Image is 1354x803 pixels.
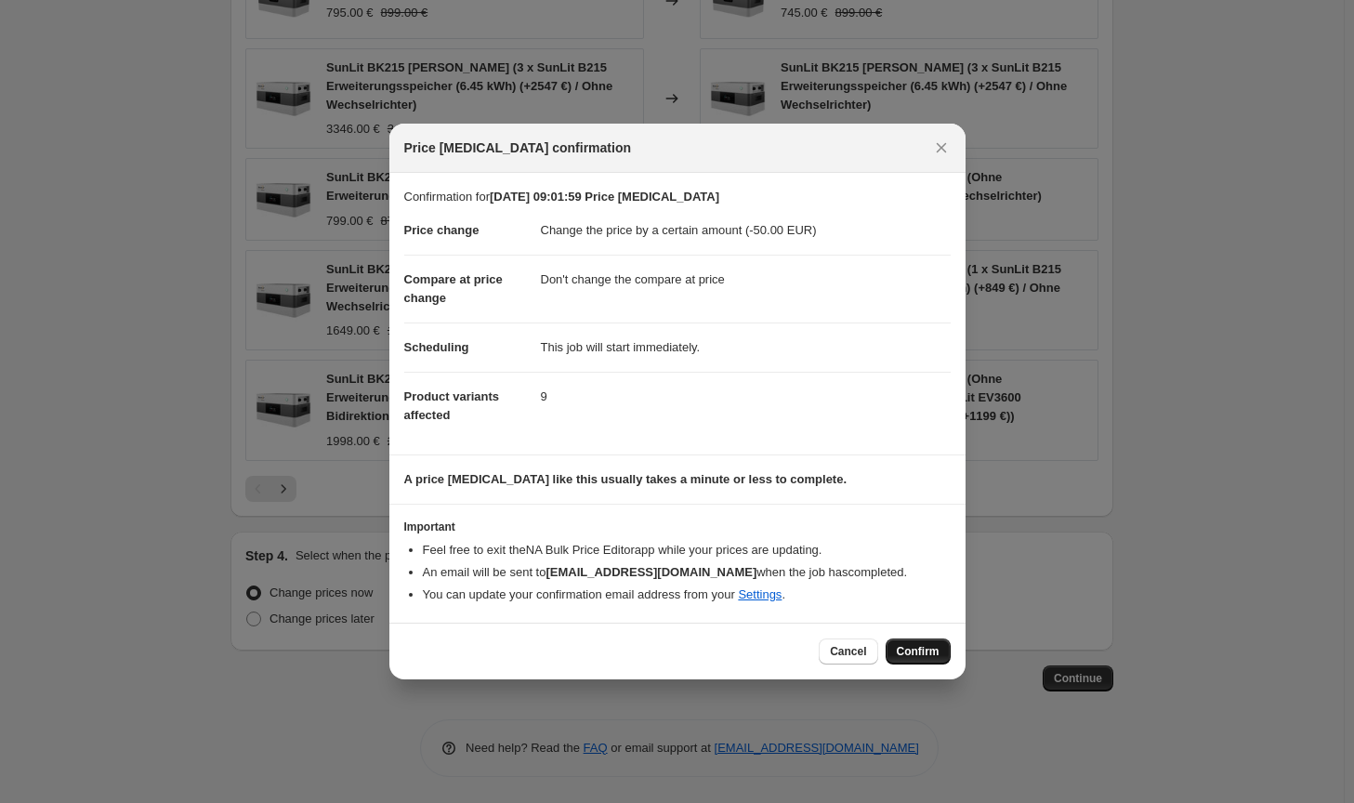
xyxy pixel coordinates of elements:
[423,541,951,559] li: Feel free to exit the NA Bulk Price Editor app while your prices are updating.
[404,223,480,237] span: Price change
[886,638,951,665] button: Confirm
[404,188,951,206] p: Confirmation for
[490,190,719,204] b: [DATE] 09:01:59 Price [MEDICAL_DATA]
[423,563,951,582] li: An email will be sent to when the job has completed .
[541,206,951,255] dd: Change the price by a certain amount (-50.00 EUR)
[404,472,848,486] b: A price [MEDICAL_DATA] like this usually takes a minute or less to complete.
[928,135,954,161] button: Close
[404,389,500,422] span: Product variants affected
[404,138,632,157] span: Price [MEDICAL_DATA] confirmation
[897,644,940,659] span: Confirm
[404,520,951,534] h3: Important
[404,340,469,354] span: Scheduling
[738,587,782,601] a: Settings
[541,255,951,304] dd: Don't change the compare at price
[423,586,951,604] li: You can update your confirmation email address from your .
[819,638,877,665] button: Cancel
[404,272,503,305] span: Compare at price change
[546,565,756,579] b: [EMAIL_ADDRESS][DOMAIN_NAME]
[541,372,951,421] dd: 9
[541,323,951,372] dd: This job will start immediately.
[830,644,866,659] span: Cancel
